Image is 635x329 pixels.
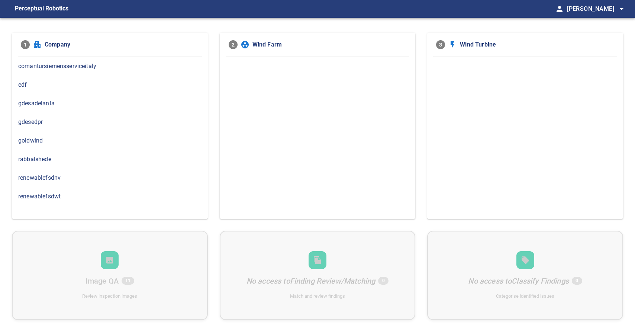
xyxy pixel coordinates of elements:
[18,136,202,145] span: goldwind
[21,40,30,49] span: 1
[12,57,208,76] div: comantursiemensserviceitaly
[12,94,208,113] div: gdesadelanta
[18,155,202,164] span: rabbalshede
[18,99,202,108] span: gdesadelanta
[12,76,208,94] div: edf
[12,150,208,169] div: rabbalshede
[567,4,626,14] span: [PERSON_NAME]
[18,192,202,201] span: renewablefsdwt
[18,118,202,127] span: gdesedpr
[18,80,202,89] span: edf
[12,131,208,150] div: goldwind
[564,1,626,16] button: [PERSON_NAME]
[12,113,208,131] div: gdesedpr
[229,40,238,49] span: 2
[18,173,202,182] span: renewablefsdnv
[436,40,445,49] span: 3
[12,187,208,206] div: renewablefsdwt
[555,4,564,13] span: person
[617,4,626,13] span: arrow_drop_down
[460,40,614,49] span: Wind Turbine
[45,40,199,49] span: Company
[252,40,407,49] span: Wind Farm
[15,3,68,15] figcaption: Perceptual Robotics
[12,169,208,187] div: renewablefsdnv
[18,62,202,71] span: comantursiemensserviceitaly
